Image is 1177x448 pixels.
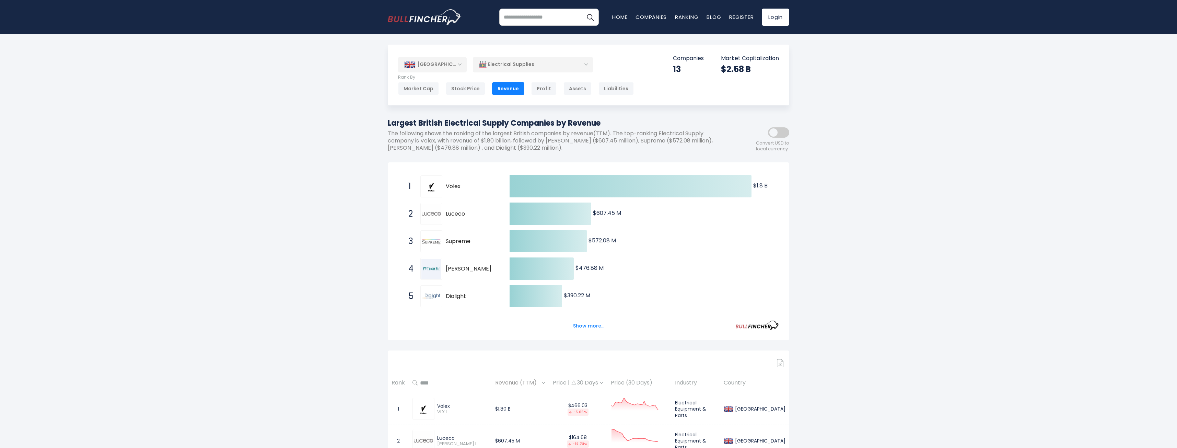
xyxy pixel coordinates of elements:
th: Price (30 Days) [607,373,671,393]
span: VLX.L [437,409,488,415]
text: $607.45 M [593,209,621,217]
th: Industry [671,373,720,393]
span: 3 [405,236,412,247]
img: Dialight [421,286,441,306]
img: Luceco [421,204,441,224]
span: Volex [446,183,498,190]
div: Liabilities [598,82,634,95]
span: 1 [405,181,412,192]
p: Companies [673,55,704,62]
p: Rank By [398,74,634,80]
th: Rank [388,373,409,393]
p: The following shows the ranking of the largest British companies by revenue(TTM). The top-ranking... [388,130,727,151]
span: Luceco [446,210,498,218]
span: 2 [405,208,412,220]
img: VLX.L.png [413,399,433,419]
td: 1 [388,393,409,425]
a: Login [762,9,789,26]
div: Profit [531,82,557,95]
span: Convert USD to local currency [756,140,789,152]
a: Ranking [675,13,698,21]
span: [PERSON_NAME] [446,265,498,273]
div: $164.68 [553,434,603,448]
img: Volex [421,176,441,196]
div: Luceco [437,435,488,441]
span: Dialight [446,293,498,300]
div: Market Cap [398,82,439,95]
div: -12.73% [567,440,589,448]
div: -5.05% [568,409,588,416]
h1: Largest British Electrical Supply Companies by Revenue [388,117,727,129]
text: $572.08 M [588,237,616,244]
div: [GEOGRAPHIC_DATA] [733,406,785,412]
p: Market Capitalization [721,55,779,62]
span: 5 [405,290,412,302]
button: Search [582,9,599,26]
div: $466.03 [553,402,603,416]
div: [GEOGRAPHIC_DATA] [733,438,785,444]
span: Supreme [446,238,498,245]
span: Revenue (TTM) [495,378,540,388]
td: $1.80 B [491,393,549,425]
a: Go to homepage [388,9,462,25]
img: Supreme [421,231,441,251]
div: Stock Price [446,82,485,95]
div: [GEOGRAPHIC_DATA] [398,57,467,72]
div: Revenue [492,82,524,95]
div: Price | 30 Days [553,379,603,387]
span: 4 [405,263,412,275]
div: Electrical Supplies [473,57,593,72]
a: Blog [707,13,721,21]
a: Register [729,13,754,21]
button: Show more... [569,320,608,332]
img: bullfincher logo [388,9,462,25]
img: FW Thorpe [421,259,441,279]
div: $2.58 B [721,64,779,74]
div: Assets [563,82,592,95]
text: $476.88 M [575,264,604,272]
div: Volex [437,403,488,409]
span: [PERSON_NAME].L [437,441,488,447]
td: Electrical Equipment & Parts [671,393,720,425]
a: Companies [636,13,667,21]
div: 13 [673,64,704,74]
text: $1.8 B [753,182,768,189]
a: Home [612,13,627,21]
text: $390.22 M [564,291,590,299]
